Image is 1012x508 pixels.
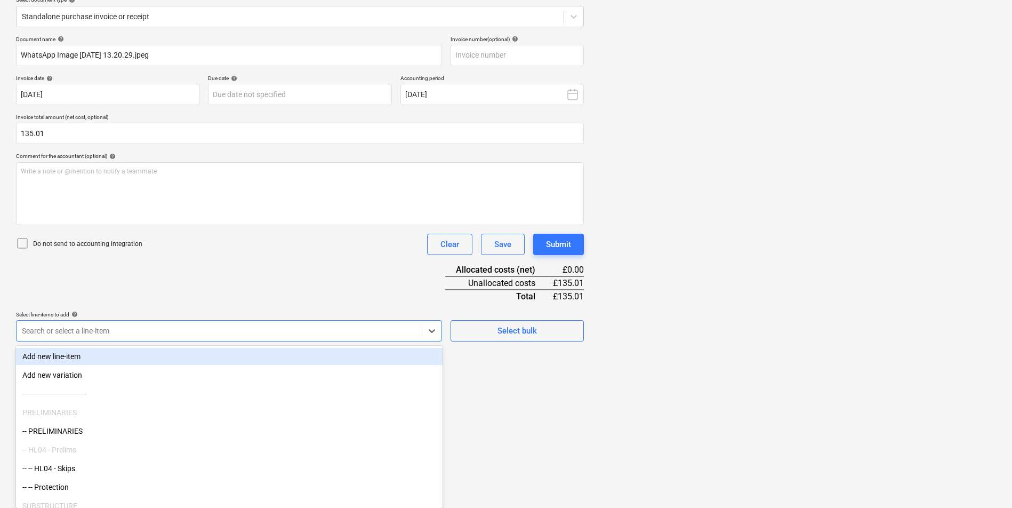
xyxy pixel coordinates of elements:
div: -- -- Protection [16,479,443,496]
div: ------------------------------ [16,385,443,402]
p: Invoice total amount (net cost, optional) [16,114,584,123]
button: Clear [427,234,472,255]
div: -- HL04 - Prelims [16,441,443,458]
span: help [107,153,116,160]
div: £0.00 [552,264,584,276]
div: Invoice date [16,75,199,82]
div: PRELIMINARIES [16,404,443,421]
div: Invoice number (optional) [451,36,584,43]
span: help [55,36,64,42]
div: Clear [440,237,459,251]
span: help [44,75,53,82]
button: Select bulk [451,320,584,342]
div: Unallocated costs [445,276,552,290]
button: [DATE] [400,84,584,105]
div: £135.01 [552,290,584,303]
div: Document name [16,36,442,43]
p: Accounting period [400,75,584,84]
div: £135.01 [552,276,584,290]
div: Comment for the accountant (optional) [16,153,584,160]
div: Submit [546,237,571,251]
div: Save [494,237,511,251]
input: Invoice total amount (net cost, optional) [16,123,584,144]
input: Invoice date not specified [16,84,199,105]
div: Select bulk [497,324,537,338]
div: Allocated costs (net) [445,264,552,276]
div: Total [445,290,552,303]
span: help [229,75,237,82]
button: Save [481,234,525,255]
div: Add new line-item [16,348,443,365]
span: help [69,311,78,317]
div: Select line-items to add [16,311,442,318]
div: -- -- HL04 - Skips [16,460,443,477]
button: Submit [533,234,584,255]
div: -- PRELIMINARIES [16,423,443,440]
div: Due date [208,75,392,82]
input: Document name [16,45,442,66]
p: Do not send to accounting integration [33,240,142,249]
span: help [510,36,518,42]
div: Add new variation [16,367,443,384]
input: Due date not specified [208,84,392,105]
input: Invoice number [451,45,584,66]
